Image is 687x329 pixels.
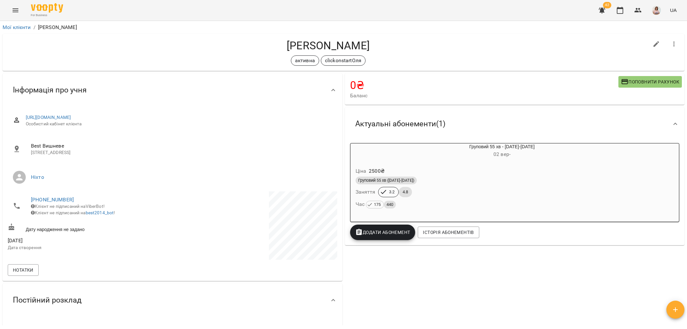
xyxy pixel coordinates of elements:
[345,107,685,140] div: Актуальні абонементи(1)
[385,189,398,195] span: 3.2
[618,76,682,88] button: Поповнити рахунок
[31,3,63,13] img: Voopty Logo
[356,178,417,183] span: Груповий 55 хв ([DATE]-[DATE])
[369,167,385,175] p: 2500 ₴
[321,55,366,66] div: clickonstartОля
[31,142,332,150] span: Best Вишневе
[13,295,81,305] span: Постійний розклад
[350,143,381,159] div: Груповий 55 хв - 2025-2026
[291,55,319,66] div: активна
[31,197,74,203] a: [PHONE_NUMBER]
[423,228,474,236] span: Історія абонементів
[31,13,63,17] span: For Business
[3,24,684,31] nav: breadcrumb
[603,2,611,8] span: 42
[3,284,342,317] div: Постійний розклад
[31,150,332,156] p: [STREET_ADDRESS]
[356,188,376,197] h6: Заняття
[26,121,332,127] span: Особистий кабінет клієнта
[38,24,77,31] p: [PERSON_NAME]
[350,143,623,217] button: Груповий 55 хв - [DATE]-[DATE]02 вер- Ціна2500₴Груповий 55 хв ([DATE]-[DATE])Заняття3.24.8Час 175440
[371,201,383,208] span: 175
[670,7,677,14] span: UA
[6,222,172,234] div: Дату народження не задано
[31,204,105,209] span: Клієнт не підписаний на ViberBot!
[26,115,71,120] a: [URL][DOMAIN_NAME]
[31,210,115,215] span: Клієнт не підписаний на !
[31,174,44,180] a: Ніхто
[355,228,410,236] span: Додати Абонемент
[8,264,39,276] button: Нотатки
[13,85,87,95] span: Інформація про учня
[384,201,396,208] span: 440
[295,57,315,64] p: активна
[356,167,367,176] h6: Ціна
[325,57,361,64] p: clickonstartОля
[652,6,661,15] img: a9a10fb365cae81af74a091d218884a8.jpeg
[350,225,415,240] button: Додати Абонемент
[493,151,510,157] span: 02 вер -
[418,227,479,238] button: Історія абонементів
[33,24,35,31] li: /
[8,245,171,251] p: Дата створення
[8,39,649,52] h4: [PERSON_NAME]
[3,24,31,30] a: Мої клієнти
[350,79,618,92] h4: 0 ₴
[356,200,396,209] h6: Час
[399,189,412,195] span: 4.8
[3,73,342,107] div: Інформація про учня
[86,210,114,215] a: best2014_bot
[8,237,171,245] span: [DATE]
[8,3,23,18] button: Menu
[350,92,618,100] span: Баланс
[381,143,623,159] div: Груповий 55 хв - [DATE]-[DATE]
[355,119,445,129] span: Актуальні абонементи ( 1 )
[621,78,679,86] span: Поповнити рахунок
[13,266,33,274] span: Нотатки
[667,4,679,16] button: UA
